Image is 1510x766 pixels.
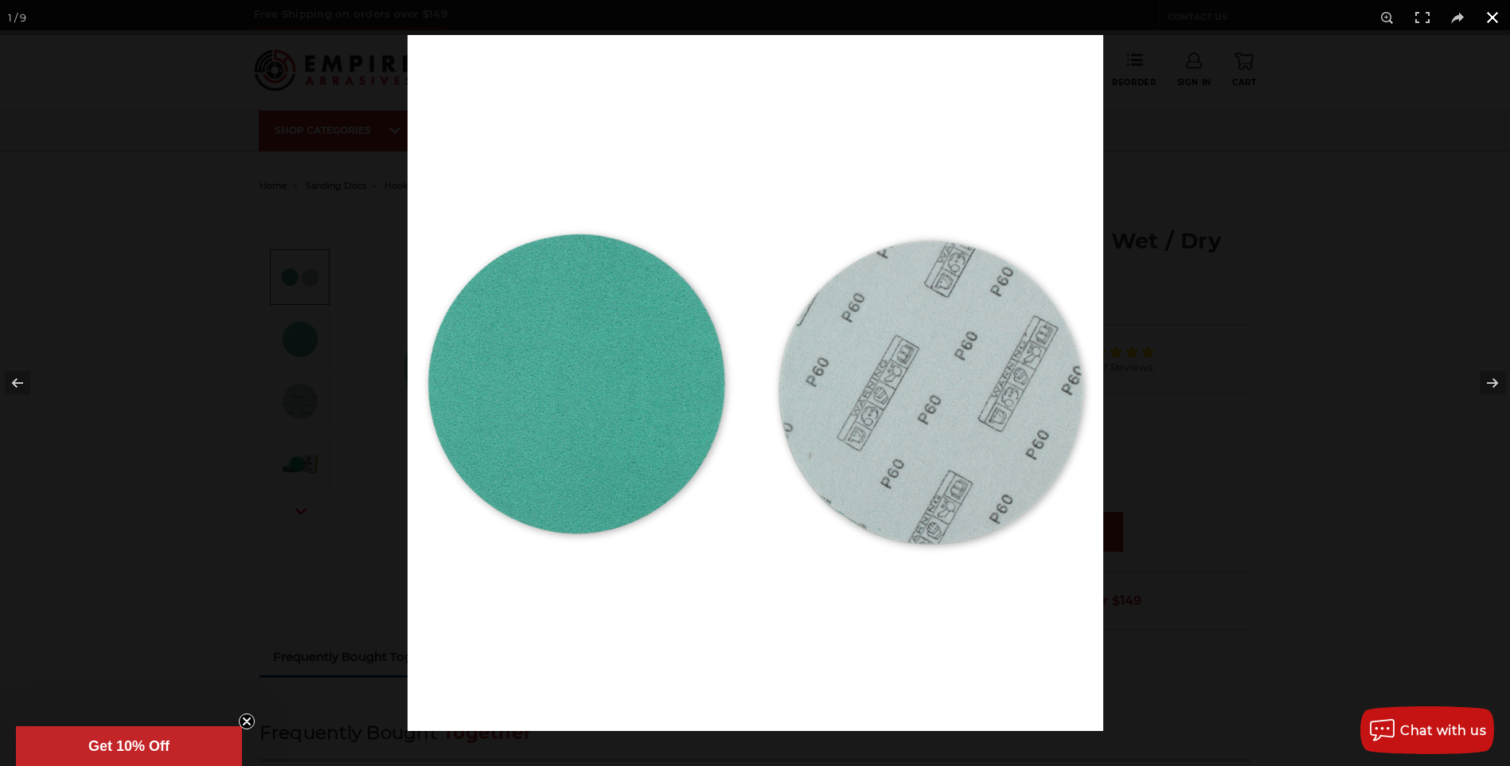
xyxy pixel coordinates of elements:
[408,35,1103,731] img: 6-inch-green-film-hook-loop-discs-p60__04100.1697235232.jpg
[239,713,255,729] button: Close teaser
[16,726,242,766] div: Get 10% OffClose teaser
[1360,706,1494,754] button: Chat with us
[1400,723,1486,738] span: Chat with us
[1454,343,1510,423] button: Next (arrow right)
[88,738,170,754] span: Get 10% Off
